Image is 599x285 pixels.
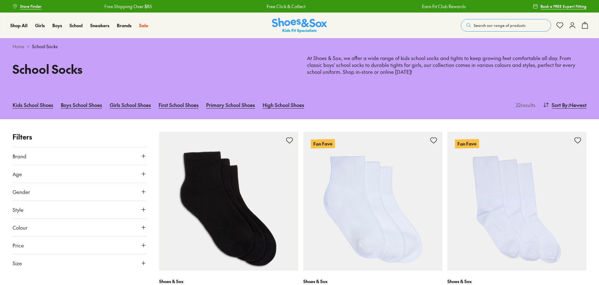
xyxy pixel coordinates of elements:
[461,19,551,32] button: Search our range of products
[533,1,586,12] a: Book a FREE Expert Fitting
[13,237,147,254] button: Price
[61,98,102,112] a: Boys School Shoes
[13,206,23,213] span: Style
[303,132,442,271] a: Fan Fave
[117,22,132,29] a: Brands
[13,152,26,160] span: Brand
[13,147,147,165] button: Brand
[13,224,28,231] span: Colour
[13,219,147,236] button: Colour
[13,254,147,272] button: Size
[13,43,24,50] a: Home
[13,242,24,249] span: Price
[167,3,206,10] a: Free Click & Collect
[13,1,42,12] a: Store Finder
[568,101,586,109] span: : Newest
[110,98,151,112] a: Girls School Shoes
[13,201,147,218] button: Style
[70,22,83,29] a: School
[540,3,586,9] span: Book a FREE Expert Fitting
[543,98,586,112] button: Sort By:Newest
[474,23,525,28] span: Search our range of products
[263,98,304,112] a: High School Shoes
[311,139,335,148] p: Fan Fave
[32,43,58,50] span: School Socks
[13,188,30,196] span: Gender
[552,101,568,109] span: Sort By
[35,22,45,29] a: Girls
[272,18,327,33] img: SNS_Logo_Responsive.svg
[447,132,586,271] a: Fan Fave
[90,22,109,29] a: Sneakers
[307,55,586,75] p: At Shoes & Sox, we offer a wide range of kids school socks and tights to keep growing feet comfor...
[13,170,22,178] span: Age
[322,3,366,10] a: Earn Fit Club Rewards
[10,22,28,29] a: Shop All
[13,98,53,112] a: Kids School Shoes
[13,259,22,267] span: Size
[13,165,147,183] button: Age
[272,18,327,33] a: Shoes & Sox
[13,132,147,142] p: Filters
[5,3,52,10] a: Free Shipping Over $85
[139,22,148,29] a: Sale
[159,278,298,285] p: Shoes & Sox
[159,98,199,112] a: First School Shoes
[513,101,535,109] p: 22 results
[478,3,526,10] a: Free Shipping Over $85
[455,139,479,148] p: Fan Fave
[206,98,255,112] a: Primary School Shoes
[13,60,292,78] h1: School Socks
[303,278,442,285] p: Shoes & Sox
[447,278,586,285] p: Shoes & Sox
[20,3,42,9] span: Store Finder
[13,183,147,201] button: Gender
[52,22,62,29] a: Boys
[13,43,586,50] div: >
